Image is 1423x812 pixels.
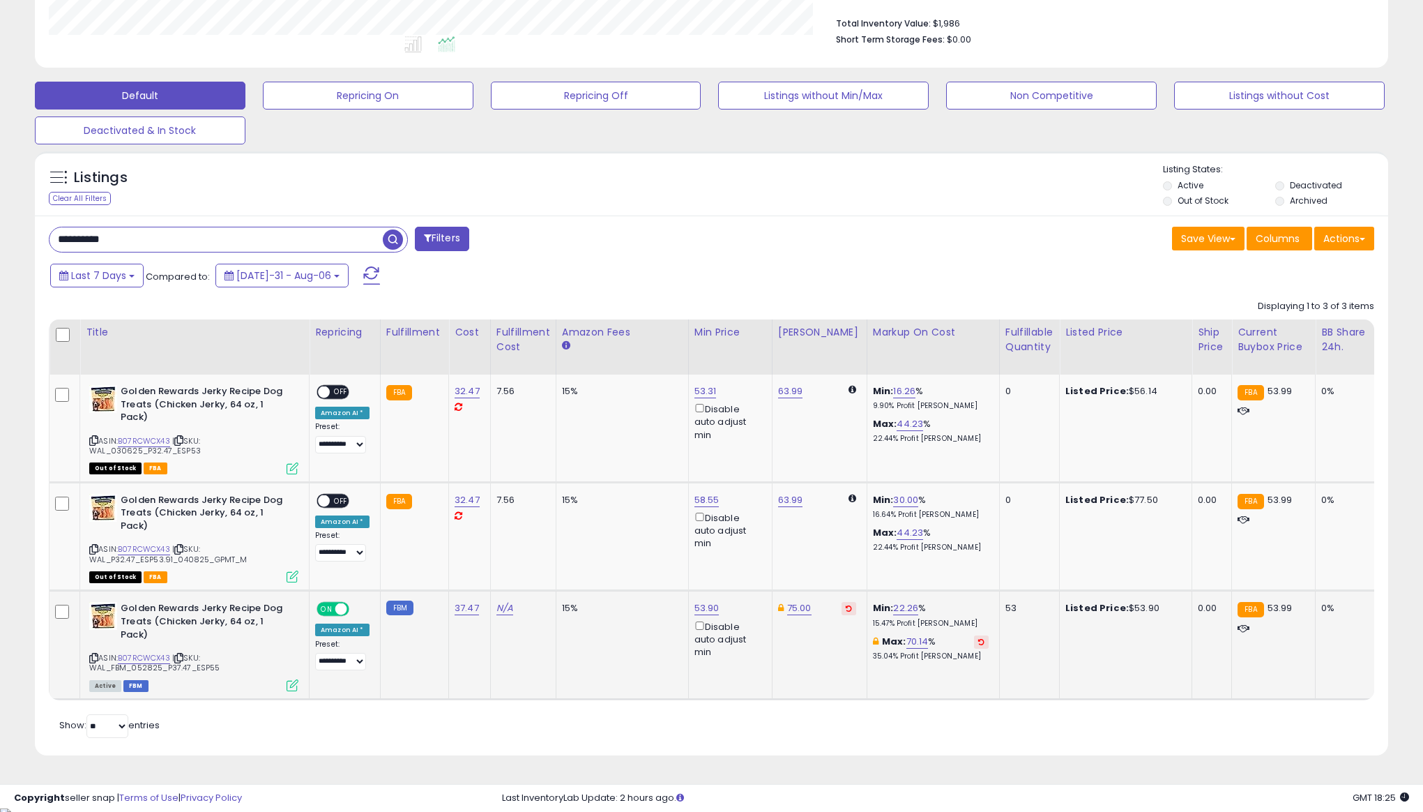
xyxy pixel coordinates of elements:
button: Save View [1172,227,1245,250]
span: Compared to: [146,270,210,283]
span: 53.99 [1268,493,1293,506]
div: Repricing [315,325,374,340]
div: 53 [1005,602,1049,615]
p: 35.04% Profit [PERSON_NAME] [873,652,989,661]
a: 16.26 [893,384,915,398]
span: Show: entries [59,719,160,732]
div: Amazon AI * [315,516,370,528]
b: Short Term Storage Fees: [836,33,945,45]
div: % [873,494,989,520]
div: Last InventoryLab Update: 2 hours ago. [502,792,1409,805]
button: Listings without Cost [1174,82,1385,110]
b: Listed Price: [1065,384,1129,398]
div: 0.00 [1198,602,1221,615]
span: All listings that are currently out of stock and unavailable for purchase on Amazon [89,463,142,474]
span: | SKU: WAL_FBM_052825_P37.47_ESP55 [89,652,220,673]
span: | SKU: WAL_030625_P32.47_ESP53 [89,435,201,456]
b: Max: [873,526,897,539]
b: Min: [873,384,894,398]
a: Terms of Use [119,791,178,804]
div: Title [86,325,303,340]
span: OFF [347,603,370,615]
div: Amazon AI * [315,407,370,419]
div: Listed Price [1065,325,1186,340]
p: 15.47% Profit [PERSON_NAME] [873,619,989,629]
label: Archived [1290,195,1327,206]
div: Ship Price [1198,325,1226,354]
span: 53.99 [1268,601,1293,615]
h5: Listings [74,168,128,188]
div: BB Share 24h. [1321,325,1372,354]
div: Cost [455,325,485,340]
div: [PERSON_NAME] [778,325,861,340]
span: OFF [330,495,352,506]
a: 75.00 [787,601,812,615]
div: Displaying 1 to 3 of 3 items [1258,300,1374,313]
div: 0.00 [1198,385,1221,398]
img: 51U+sGvgnNL._SL40_.jpg [89,494,117,522]
img: 51U+sGvgnNL._SL40_.jpg [89,602,117,630]
small: FBA [386,494,412,509]
div: Fulfillment [386,325,443,340]
button: Last 7 Days [50,264,144,287]
span: FBM [123,680,149,692]
div: Preset: [315,422,370,453]
a: 32.47 [455,384,480,398]
a: 63.99 [778,384,803,398]
b: Golden Rewards Jerky Recipe Dog Treats (Chicken Jerky, 64 oz, 1 Pack) [121,602,290,645]
div: % [873,636,989,661]
div: Markup on Cost [873,325,994,340]
a: 44.23 [897,417,923,431]
label: Deactivated [1290,179,1342,191]
th: The percentage added to the cost of goods (COGS) that forms the calculator for Min & Max prices. [867,319,999,375]
div: 15% [562,602,678,615]
a: 63.99 [778,493,803,507]
span: [DATE]-31 - Aug-06 [236,269,331,283]
a: 22.26 [893,601,918,615]
div: Preset: [315,531,370,562]
small: FBA [1238,494,1263,509]
a: 30.00 [893,493,918,507]
a: B07RCWCX43 [118,435,170,447]
button: Repricing On [263,82,473,110]
div: ASIN: [89,494,298,582]
span: FBA [144,571,167,583]
div: Fulfillment Cost [496,325,550,354]
a: 37.47 [455,601,479,615]
span: ON [318,603,335,615]
small: FBM [386,601,413,615]
a: 53.90 [694,601,720,615]
a: 58.55 [694,493,720,507]
div: % [873,418,989,444]
b: Min: [873,493,894,506]
div: ASIN: [89,385,298,473]
label: Active [1178,179,1203,191]
div: $77.50 [1065,494,1181,506]
b: Listed Price: [1065,493,1129,506]
a: B07RCWCX43 [118,543,170,555]
b: Golden Rewards Jerky Recipe Dog Treats (Chicken Jerky, 64 oz, 1 Pack) [121,385,290,428]
div: $56.14 [1065,385,1181,398]
div: % [873,385,989,411]
a: B07RCWCX43 [118,652,170,664]
p: 16.64% Profit [PERSON_NAME] [873,510,989,520]
div: 0% [1321,494,1367,506]
div: seller snap | | [14,792,242,805]
b: Max: [882,635,906,648]
div: 15% [562,385,678,398]
span: $0.00 [947,33,971,46]
p: Listing States: [1163,163,1388,176]
button: [DATE]-31 - Aug-06 [215,264,349,287]
span: OFF [330,386,352,398]
button: Deactivated & In Stock [35,116,245,144]
small: Amazon Fees. [562,340,570,352]
b: Max: [873,417,897,430]
span: FBA [144,463,167,474]
p: 22.44% Profit [PERSON_NAME] [873,543,989,552]
p: 22.44% Profit [PERSON_NAME] [873,434,989,444]
button: Repricing Off [491,82,701,110]
a: 32.47 [455,493,480,507]
a: 70.14 [906,635,929,649]
div: Disable auto adjust min [694,401,761,442]
a: 53.31 [694,384,717,398]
